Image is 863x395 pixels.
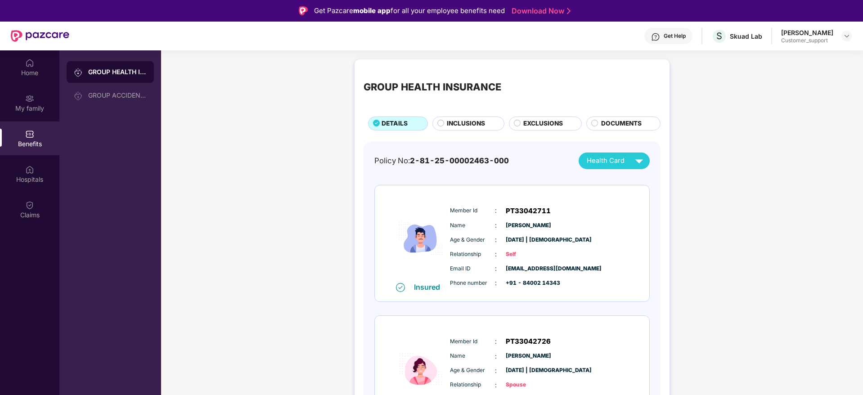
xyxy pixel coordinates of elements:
span: [PERSON_NAME] [506,352,551,360]
span: : [495,351,497,361]
span: : [495,249,497,259]
img: svg+xml;base64,PHN2ZyB4bWxucz0iaHR0cDovL3d3dy53My5vcmcvMjAwMC9zdmciIHdpZHRoPSIxNiIgaGVpZ2h0PSIxNi... [396,283,405,292]
span: : [495,235,497,245]
span: Relationship [450,381,495,389]
span: : [495,264,497,274]
span: Relationship [450,250,495,259]
span: S [716,31,722,41]
span: Spouse [506,381,551,389]
img: New Pazcare Logo [11,30,69,42]
span: Age & Gender [450,236,495,244]
button: Health Card [579,153,650,169]
span: Name [450,352,495,360]
div: Customer_support [781,37,833,44]
span: 2-81-25-00002463-000 [410,156,509,165]
img: svg+xml;base64,PHN2ZyBpZD0iSG9tZSIgeG1sbnM9Imh0dHA6Ly93d3cudzMub3JnLzIwMDAvc3ZnIiB3aWR0aD0iMjAiIG... [25,58,34,67]
img: svg+xml;base64,PHN2ZyB3aWR0aD0iMjAiIGhlaWdodD0iMjAiIHZpZXdCb3g9IjAgMCAyMCAyMCIgZmlsbD0ibm9uZSIgeG... [74,68,83,77]
img: svg+xml;base64,PHN2ZyBpZD0iRHJvcGRvd24tMzJ4MzIiIHhtbG5zPSJodHRwOi8vd3d3LnczLm9yZy8yMDAwL3N2ZyIgd2... [843,32,850,40]
span: Member Id [450,206,495,215]
div: GROUP ACCIDENTAL INSURANCE [88,92,147,99]
span: : [495,278,497,288]
span: Member Id [450,337,495,346]
img: icon [394,195,448,283]
span: INCLUSIONS [447,119,485,129]
div: Policy No: [374,155,509,166]
div: Insured [414,283,445,292]
img: svg+xml;base64,PHN2ZyB3aWR0aD0iMjAiIGhlaWdodD0iMjAiIHZpZXdCb3g9IjAgMCAyMCAyMCIgZmlsbD0ibm9uZSIgeG... [74,91,83,100]
span: Name [450,221,495,230]
div: GROUP HEALTH INSURANCE [364,79,501,94]
span: [DATE] | [DEMOGRAPHIC_DATA] [506,366,551,375]
span: Health Card [587,156,625,166]
span: Email ID [450,265,495,273]
span: Self [506,250,551,259]
img: svg+xml;base64,PHN2ZyB3aWR0aD0iMjAiIGhlaWdodD0iMjAiIHZpZXdCb3g9IjAgMCAyMCAyMCIgZmlsbD0ibm9uZSIgeG... [25,94,34,103]
div: Get Help [664,32,686,40]
span: : [495,337,497,346]
img: svg+xml;base64,PHN2ZyBpZD0iSGVscC0zMngzMiIgeG1sbnM9Imh0dHA6Ly93d3cudzMub3JnLzIwMDAvc3ZnIiB3aWR0aD... [651,32,660,41]
span: : [495,220,497,230]
img: Stroke [567,6,571,16]
div: [PERSON_NAME] [781,28,833,37]
img: svg+xml;base64,PHN2ZyBpZD0iQ2xhaW0iIHhtbG5zPSJodHRwOi8vd3d3LnczLm9yZy8yMDAwL3N2ZyIgd2lkdGg9IjIwIi... [25,201,34,210]
span: [EMAIL_ADDRESS][DOMAIN_NAME] [506,265,551,273]
span: EXCLUSIONS [523,119,563,129]
span: : [495,380,497,390]
span: +91 - 84002 14343 [506,279,551,287]
span: PT33042726 [506,336,551,347]
div: Get Pazcare for all your employee benefits need [314,5,505,16]
span: PT33042711 [506,206,551,216]
span: Phone number [450,279,495,287]
img: svg+xml;base64,PHN2ZyBpZD0iQmVuZWZpdHMiIHhtbG5zPSJodHRwOi8vd3d3LnczLm9yZy8yMDAwL3N2ZyIgd2lkdGg9Ij... [25,130,34,139]
span: DOCUMENTS [601,119,642,129]
img: svg+xml;base64,PHN2ZyBpZD0iSG9zcGl0YWxzIiB4bWxucz0iaHR0cDovL3d3dy53My5vcmcvMjAwMC9zdmciIHdpZHRoPS... [25,165,34,174]
img: Logo [299,6,308,15]
span: [PERSON_NAME] [506,221,551,230]
span: : [495,366,497,376]
a: Download Now [512,6,568,16]
div: Skuad Lab [730,32,762,40]
span: DETAILS [382,119,408,129]
div: GROUP HEALTH INSURANCE [88,67,147,76]
span: : [495,206,497,215]
img: svg+xml;base64,PHN2ZyB4bWxucz0iaHR0cDovL3d3dy53My5vcmcvMjAwMC9zdmciIHZpZXdCb3g9IjAgMCAyNCAyNCIgd2... [631,153,647,169]
span: Age & Gender [450,366,495,375]
strong: mobile app [353,6,391,15]
span: [DATE] | [DEMOGRAPHIC_DATA] [506,236,551,244]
